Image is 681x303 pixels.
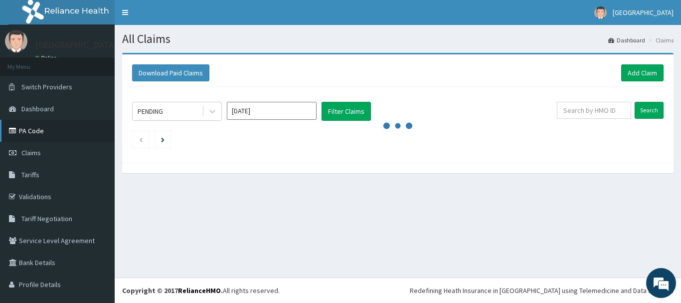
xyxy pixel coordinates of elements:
div: Redefining Heath Insurance in [GEOGRAPHIC_DATA] using Telemedicine and Data Science! [410,286,674,296]
footer: All rights reserved. [115,278,681,303]
button: Filter Claims [322,102,371,121]
img: User Image [5,30,27,52]
h1: All Claims [122,32,674,45]
a: Next page [161,135,165,144]
img: User Image [594,6,607,19]
span: Dashboard [21,104,54,113]
span: Switch Providers [21,82,72,91]
p: [GEOGRAPHIC_DATA] [35,40,117,49]
a: Online [35,54,59,61]
a: RelianceHMO [178,286,221,295]
a: Dashboard [608,36,645,44]
input: Select Month and Year [227,102,317,120]
span: [GEOGRAPHIC_DATA] [613,8,674,17]
div: PENDING [138,106,163,116]
svg: audio-loading [383,111,413,141]
a: Previous page [139,135,143,144]
strong: Copyright © 2017 . [122,286,223,295]
li: Claims [646,36,674,44]
button: Download Paid Claims [132,64,209,81]
span: Claims [21,148,41,157]
span: Tariff Negotiation [21,214,72,223]
span: Tariffs [21,170,39,179]
a: Add Claim [621,64,664,81]
input: Search [635,102,664,119]
input: Search by HMO ID [557,102,631,119]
